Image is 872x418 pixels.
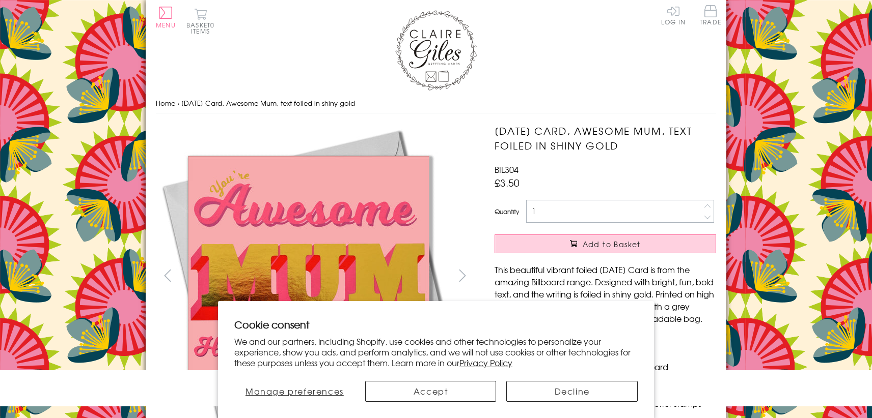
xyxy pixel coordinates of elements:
[661,5,686,25] a: Log In
[156,20,176,29] span: Menu
[700,5,721,25] span: Trade
[156,264,179,287] button: prev
[234,381,355,402] button: Manage preferences
[234,336,638,368] p: We and our partners, including Shopify, use cookies and other technologies to personalize your ex...
[700,5,721,27] a: Trade
[495,207,519,216] label: Quantity
[191,20,214,36] span: 0 items
[495,263,716,324] p: This beautiful vibrant foiled [DATE] Card is from the amazing Billboard range. Designed with brig...
[181,98,355,108] span: [DATE] Card, Awesome Mum, text foiled in shiny gold
[177,98,179,108] span: ›
[246,385,344,397] span: Manage preferences
[583,239,641,249] span: Add to Basket
[451,264,474,287] button: next
[186,8,214,34] button: Basket0 items
[156,93,716,114] nav: breadcrumbs
[459,356,512,369] a: Privacy Policy
[506,381,638,402] button: Decline
[395,10,477,91] img: Claire Giles Greetings Cards
[234,317,638,332] h2: Cookie consent
[156,98,175,108] a: Home
[495,234,716,253] button: Add to Basket
[156,7,176,28] button: Menu
[495,124,716,153] h1: [DATE] Card, Awesome Mum, text foiled in shiny gold
[365,381,497,402] button: Accept
[495,175,520,190] span: £3.50
[495,163,519,175] span: BIL304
